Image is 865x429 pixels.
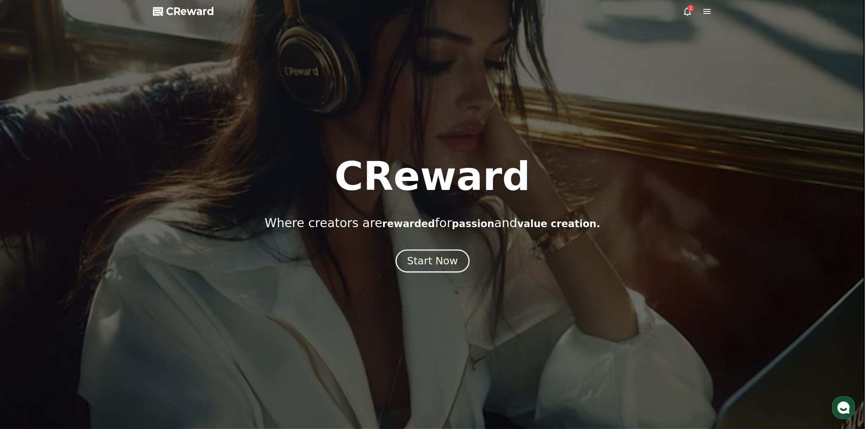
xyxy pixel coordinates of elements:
div: 1 [688,5,694,11]
span: passion [452,218,495,230]
a: Settings [105,259,157,279]
div: Start Now [407,254,458,268]
span: value creation. [518,218,601,230]
span: Home [21,271,35,278]
span: CReward [166,5,214,18]
a: 1 [683,7,692,16]
h1: CReward [334,157,530,196]
a: Home [2,259,54,279]
span: rewarded [382,218,435,230]
p: Where creators are for and [264,216,600,230]
a: Messages [54,259,105,279]
a: CReward [153,5,214,18]
button: Start Now [395,250,469,273]
span: Messages [68,272,92,278]
span: Settings [121,271,141,278]
a: Start Now [397,258,468,266]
